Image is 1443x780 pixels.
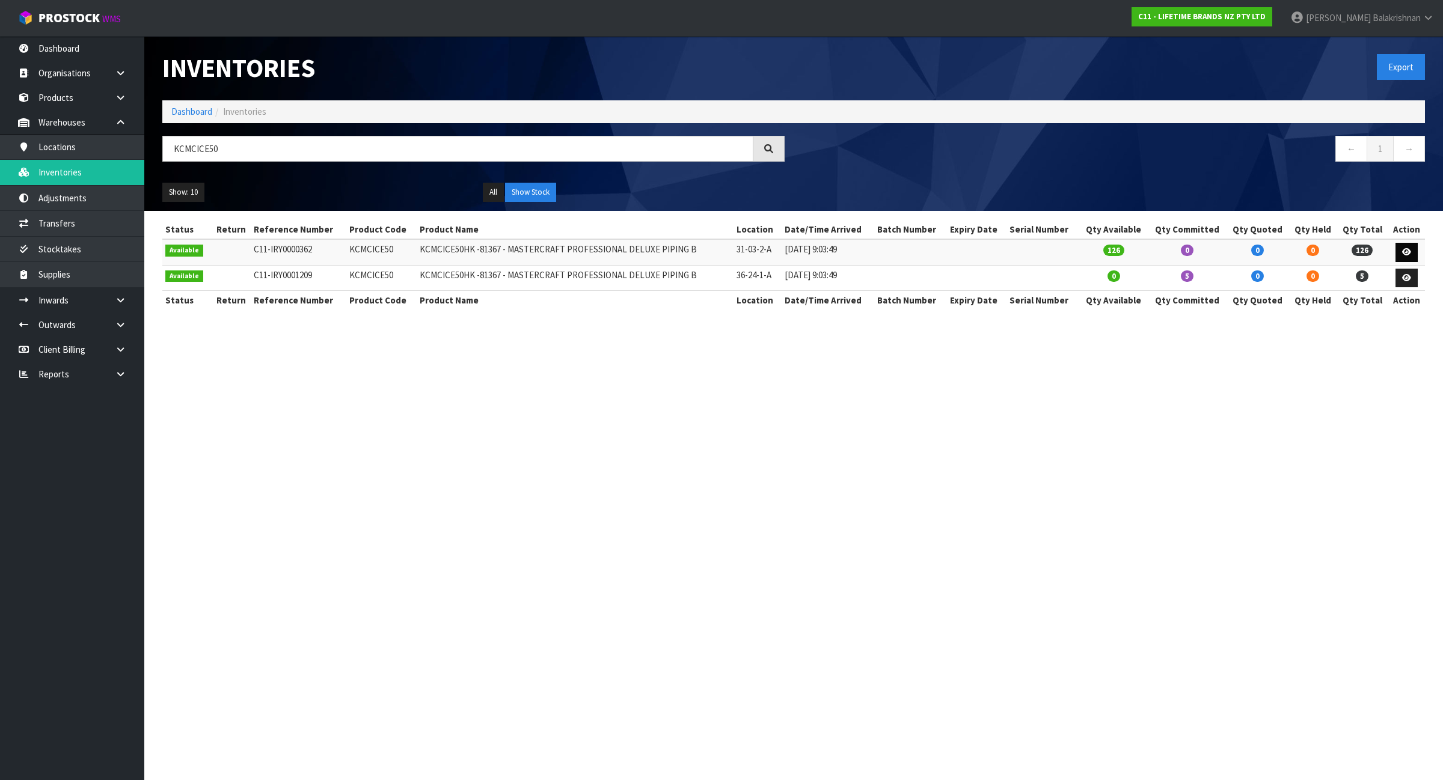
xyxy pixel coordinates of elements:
[417,291,734,310] th: Product Name
[1367,136,1394,162] a: 1
[1006,291,1079,310] th: Serial Number
[211,291,251,310] th: Return
[782,220,874,239] th: Date/Time Arrived
[734,265,781,291] td: 36-24-1-A
[1289,220,1337,239] th: Qty Held
[1356,270,1368,282] span: 5
[102,13,121,25] small: WMS
[1006,220,1079,239] th: Serial Number
[874,220,947,239] th: Batch Number
[162,183,204,202] button: Show: 10
[874,291,947,310] th: Batch Number
[346,220,417,239] th: Product Code
[346,239,417,265] td: KCMCICE50
[1352,245,1373,256] span: 126
[223,106,266,117] span: Inventories
[38,10,100,26] span: ProStock
[1079,220,1148,239] th: Qty Available
[165,270,203,282] span: Available
[1307,270,1319,282] span: 0
[734,291,781,310] th: Location
[1289,291,1337,310] th: Qty Held
[1377,54,1425,80] button: Export
[1227,291,1289,310] th: Qty Quoted
[1335,136,1367,162] a: ←
[251,220,346,239] th: Reference Number
[1307,245,1319,256] span: 0
[734,220,781,239] th: Location
[171,106,212,117] a: Dashboard
[734,239,781,265] td: 31-03-2-A
[1132,7,1272,26] a: C11 - LIFETIME BRANDS NZ PTY LTD
[1251,245,1264,256] span: 0
[251,265,346,291] td: C11-IRY0001209
[1251,270,1264,282] span: 0
[947,220,1007,239] th: Expiry Date
[251,291,346,310] th: Reference Number
[505,183,556,202] button: Show Stock
[1181,270,1193,282] span: 5
[1227,220,1289,239] th: Qty Quoted
[1388,291,1425,310] th: Action
[346,291,417,310] th: Product Code
[165,245,203,257] span: Available
[1138,11,1266,22] strong: C11 - LIFETIME BRANDS NZ PTY LTD
[1103,245,1124,256] span: 126
[162,220,211,239] th: Status
[483,183,504,202] button: All
[211,220,251,239] th: Return
[1148,291,1227,310] th: Qty Committed
[1337,291,1388,310] th: Qty Total
[782,239,874,265] td: [DATE] 9:03:49
[1373,12,1421,23] span: Balakrishnan
[782,291,874,310] th: Date/Time Arrived
[251,239,346,265] td: C11-IRY0000362
[417,220,734,239] th: Product Name
[1148,220,1227,239] th: Qty Committed
[1337,220,1388,239] th: Qty Total
[1306,12,1371,23] span: [PERSON_NAME]
[162,291,211,310] th: Status
[1108,270,1120,282] span: 0
[1079,291,1148,310] th: Qty Available
[803,136,1425,165] nav: Page navigation
[947,291,1007,310] th: Expiry Date
[1393,136,1425,162] a: →
[346,265,417,291] td: KCMCICE50
[417,239,734,265] td: KCMCICE50HK -81367 - MASTERCRAFT PROFESSIONAL DELUXE PIPING B
[18,10,33,25] img: cube-alt.png
[162,54,785,82] h1: Inventories
[1388,220,1425,239] th: Action
[162,136,753,162] input: Search inventories
[417,265,734,291] td: KCMCICE50HK -81367 - MASTERCRAFT PROFESSIONAL DELUXE PIPING B
[1181,245,1193,256] span: 0
[782,265,874,291] td: [DATE] 9:03:49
